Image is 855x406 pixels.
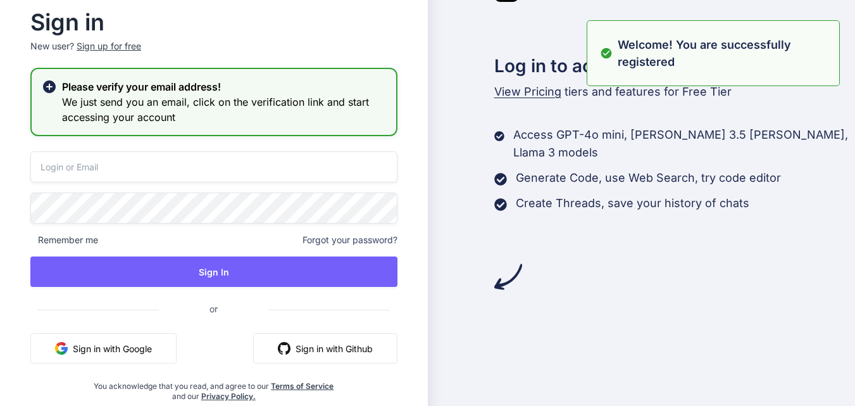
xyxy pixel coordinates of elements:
img: github [278,342,290,355]
span: View Pricing [494,85,561,98]
p: Access GPT-4o mini, [PERSON_NAME] 3.5 [PERSON_NAME], Llama 3 models [513,126,855,162]
span: Remember me [30,234,98,246]
p: Generate Code, use Web Search, try code editor [516,169,781,187]
p: Create Threads, save your history of chats [516,194,749,212]
h2: Please verify your email address! [62,79,386,94]
img: alert [600,36,613,70]
span: Forgot your password? [303,234,397,246]
p: Welcome! You are successfully registered [618,36,832,70]
input: Login or Email [30,151,397,182]
img: arrow [494,263,522,291]
p: New user? [30,40,397,68]
button: Sign In [30,257,397,287]
button: Sign in with Github [253,333,397,364]
div: You acknowledge that you read, and agree to our and our [92,374,336,402]
button: Sign in with Google [30,333,177,364]
img: google [55,342,68,355]
h3: We just send you an email, click on the verification link and start accessing your account [62,94,386,125]
a: Terms of Service [271,381,334,391]
div: Sign up for free [77,40,141,53]
span: or [159,293,268,324]
h2: Sign in [30,12,397,32]
a: Privacy Policy. [201,391,256,401]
